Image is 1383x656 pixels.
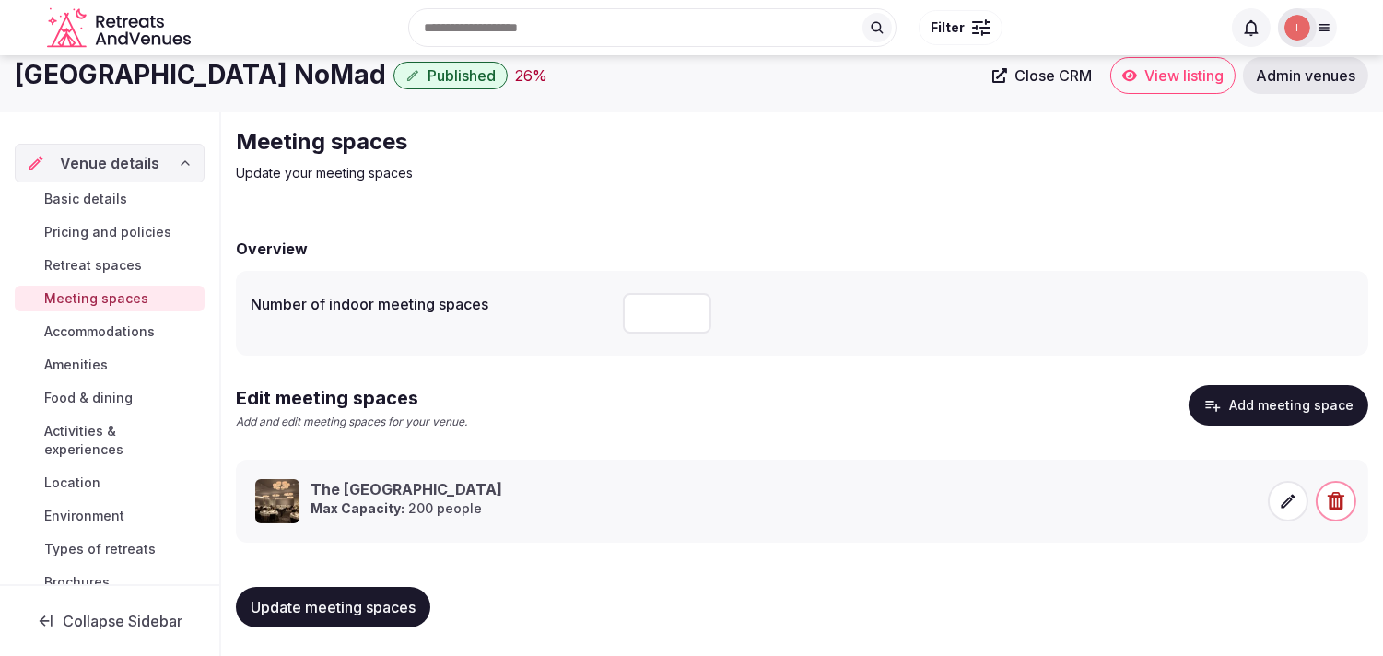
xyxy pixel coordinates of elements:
[63,612,182,630] span: Collapse Sidebar
[44,507,124,525] span: Environment
[1189,385,1368,426] button: Add meeting space
[15,503,205,529] a: Environment
[981,57,1103,94] a: Close CRM
[311,499,502,518] p: 200 people
[236,415,467,430] p: Add and edit meeting spaces for your venue.
[15,418,205,463] a: Activities & experiences
[44,422,197,459] span: Activities & experiences
[311,500,404,516] strong: Max Capacity:
[44,223,171,241] span: Pricing and policies
[47,7,194,49] svg: Retreats and Venues company logo
[311,479,502,499] h3: The [GEOGRAPHIC_DATA]
[931,18,965,37] span: Filter
[1014,66,1092,85] span: Close CRM
[44,356,108,374] span: Amenities
[236,127,855,157] h2: Meeting spaces
[47,7,194,49] a: Visit the homepage
[236,238,308,260] h2: Overview
[15,57,386,93] h1: [GEOGRAPHIC_DATA] NoMad
[44,389,133,407] span: Food & dining
[44,190,127,208] span: Basic details
[15,286,205,311] a: Meeting spaces
[15,319,205,345] a: Accommodations
[15,252,205,278] a: Retreat spaces
[44,573,110,592] span: Brochures
[44,256,142,275] span: Retreat spaces
[15,536,205,562] a: Types of retreats
[251,297,608,311] label: Number of indoor meeting spaces
[44,474,100,492] span: Location
[15,385,205,411] a: Food & dining
[1110,57,1236,94] a: View listing
[1243,57,1368,94] a: Admin venues
[15,219,205,245] a: Pricing and policies
[44,289,148,308] span: Meeting spaces
[15,186,205,212] a: Basic details
[15,470,205,496] a: Location
[919,10,1002,45] button: Filter
[44,322,155,341] span: Accommodations
[515,64,547,87] div: 26 %
[1144,66,1224,85] span: View listing
[44,540,156,558] span: Types of retreats
[15,569,205,595] a: Brochures
[393,62,508,89] button: Published
[251,598,416,616] span: Update meeting spaces
[236,385,467,411] h2: Edit meeting spaces
[428,66,496,85] span: Published
[236,164,855,182] p: Update your meeting spaces
[1256,66,1355,85] span: Admin venues
[236,587,430,627] button: Update meeting spaces
[255,479,299,523] img: The Madison Room
[60,152,159,174] span: Venue details
[1284,15,1310,41] img: Irene Gonzales
[515,64,547,87] button: 26%
[15,601,205,641] button: Collapse Sidebar
[15,352,205,378] a: Amenities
